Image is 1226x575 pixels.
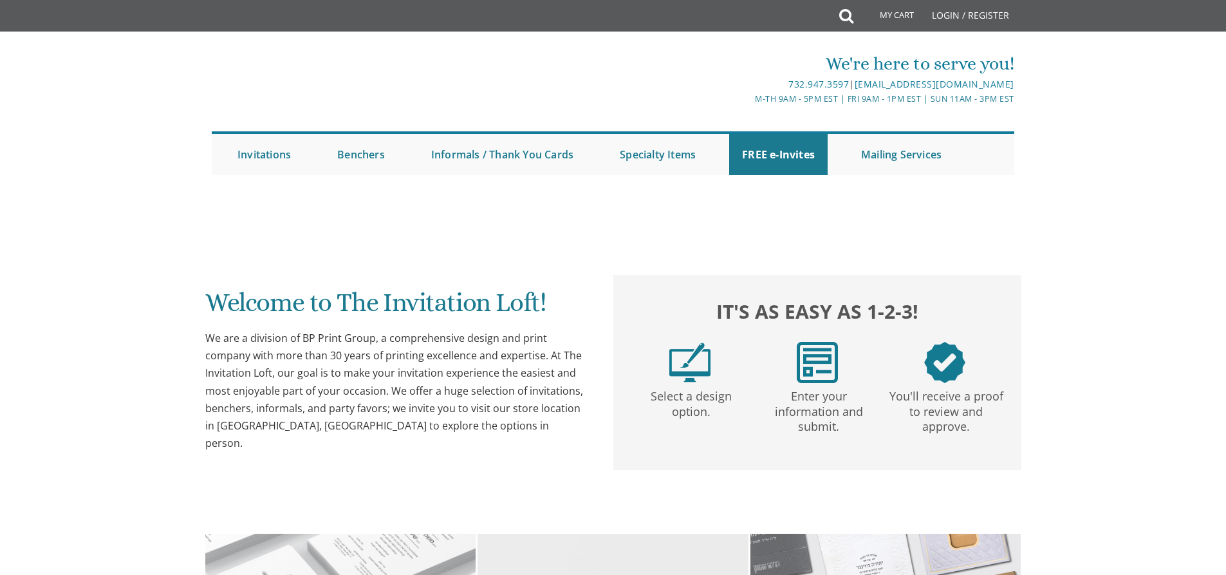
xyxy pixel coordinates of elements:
[626,297,1008,326] h2: It's as easy as 1-2-3!
[797,342,838,383] img: step2.png
[852,1,923,33] a: My Cart
[630,383,752,420] p: Select a design option.
[788,78,849,90] a: 732.947.3597
[848,134,954,175] a: Mailing Services
[607,134,709,175] a: Specialty Items
[924,342,965,383] img: step3.png
[480,77,1014,92] div: |
[205,330,588,452] div: We are a division of BP Print Group, a comprehensive design and print company with more than 30 y...
[205,288,588,326] h1: Welcome to The Invitation Loft!
[480,51,1014,77] div: We're here to serve you!
[480,92,1014,106] div: M-Th 9am - 5pm EST | Fri 9am - 1pm EST | Sun 11am - 3pm EST
[324,134,398,175] a: Benchers
[855,78,1014,90] a: [EMAIL_ADDRESS][DOMAIN_NAME]
[225,134,304,175] a: Invitations
[757,383,880,435] p: Enter your information and submit.
[418,134,586,175] a: Informals / Thank You Cards
[729,134,828,175] a: FREE e-Invites
[669,342,711,383] img: step1.png
[885,383,1007,435] p: You'll receive a proof to review and approve.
